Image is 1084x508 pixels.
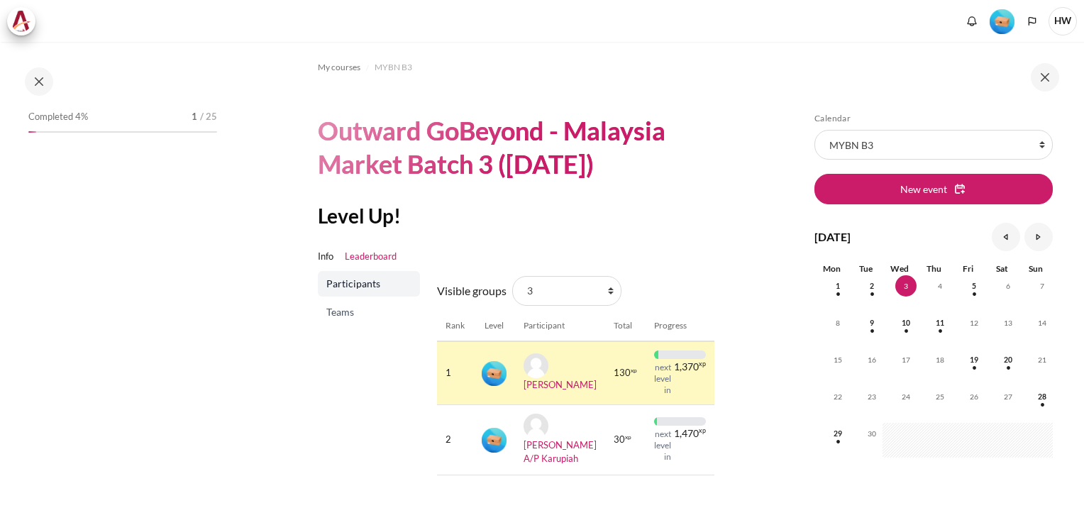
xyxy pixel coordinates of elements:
button: Languages [1022,11,1043,32]
a: Friday, 5 September events [963,282,985,290]
a: MYBN B3 [375,59,412,76]
span: 14 [1032,312,1053,333]
span: 3 [895,275,917,297]
span: 29 [827,423,848,444]
td: 2 [437,404,473,475]
span: 25 [929,386,951,407]
span: Wed [890,263,909,274]
h2: Level Up! [318,203,696,228]
span: xp [625,436,631,439]
span: 1,470 [674,429,699,438]
img: Level #1 [482,428,507,453]
span: New event [900,182,947,197]
span: 6 [997,275,1019,297]
a: Architeck Architeck [7,7,43,35]
span: 30 [861,423,883,444]
span: 7 [1032,275,1053,297]
section: Content [227,42,786,508]
span: Participants [326,277,414,291]
span: My courses [318,61,360,74]
span: 17 [895,349,917,370]
img: Level #1 [990,9,1014,34]
a: Info [318,250,333,264]
span: 9 [861,312,883,333]
span: 2 [861,275,883,297]
a: Thursday, 11 September events [929,319,951,327]
img: Architeck [11,11,31,32]
a: My courses [318,59,360,76]
nav: Navigation bar [318,56,696,79]
span: / 25 [200,110,217,124]
span: xp [699,362,706,366]
span: 18 [929,349,951,370]
a: [PERSON_NAME] A/P Karupiah [524,439,597,465]
span: 11 [929,312,951,333]
a: Tuesday, 9 September events [861,319,883,327]
span: 20 [997,349,1019,370]
a: Tuesday, 2 September events [861,282,883,290]
span: Sun [1029,263,1043,274]
span: 23 [861,386,883,407]
span: xp [699,429,706,433]
span: Sat [996,263,1008,274]
div: Level #1 [482,426,507,453]
div: Level #1 [990,8,1014,34]
span: 19 [963,349,985,370]
a: Leaderboard [345,250,397,264]
div: 4% [28,131,36,133]
span: MYBN B3 [375,61,412,74]
span: 130 [614,366,631,380]
h1: Outward GoBeyond - Malaysia Market Batch 3 ([DATE]) [318,114,696,181]
a: Teams [318,299,420,325]
span: 24 [895,386,917,407]
span: 4 [929,275,951,297]
a: User menu [1049,7,1077,35]
span: 1 [827,275,848,297]
div: Show notification window with no new notifications [961,11,983,32]
a: Friday, 19 September events [963,355,985,364]
a: Participants [318,271,420,297]
span: 13 [997,312,1019,333]
span: 27 [997,386,1019,407]
span: 1 [192,110,197,124]
span: 8 [827,312,848,333]
button: New event [814,174,1053,204]
a: Monday, 1 September events [827,282,848,290]
th: Participant [515,311,605,341]
span: xp [631,369,637,372]
th: Rank [437,311,473,341]
a: [PERSON_NAME] [524,379,597,390]
span: 21 [1032,349,1053,370]
span: 28 [1032,386,1053,407]
span: Completed 4% [28,110,88,124]
span: 10 [895,312,917,333]
div: next level in [654,429,671,463]
span: 26 [963,386,985,407]
span: HW [1049,7,1077,35]
span: 22 [827,386,848,407]
td: Today [883,275,917,312]
a: Monday, 29 September events [827,429,848,438]
a: Sunday, 28 September events [1032,392,1053,401]
span: 30 [614,433,625,447]
span: 15 [827,349,848,370]
span: Tue [859,263,873,274]
td: 1 [437,341,473,405]
span: 16 [861,349,883,370]
th: Total [605,311,646,341]
h4: [DATE] [814,228,851,245]
a: Level #1 [984,8,1020,34]
label: Visible groups [437,282,507,299]
span: Teams [326,305,414,319]
span: Mon [823,263,841,274]
span: 1,370 [674,362,699,372]
img: Level #1 [482,361,507,386]
div: Level #1 [482,360,507,386]
span: Fri [963,263,973,274]
h5: Calendar [814,113,1053,124]
span: 12 [963,312,985,333]
a: Saturday, 20 September events [997,355,1019,364]
a: Wednesday, 10 September events [895,319,917,327]
span: 5 [963,275,985,297]
th: Progress [646,311,714,341]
